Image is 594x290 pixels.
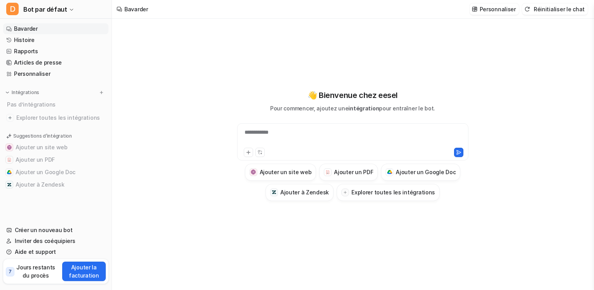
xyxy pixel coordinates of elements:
button: Personnaliser [470,3,519,15]
a: Inviter des coéquipiers [3,236,108,246]
font: Ajouter un PDF [16,156,55,164]
span: Explorer toutes les intégrations [16,112,105,124]
font: Inviter des coéquipiers [15,237,75,245]
a: Explorer toutes les intégrations [3,112,108,123]
h3: Ajouter un PDF [334,168,373,176]
button: Réinitialiser le chat [522,3,588,15]
a: Personnaliser [3,68,108,79]
button: Explorer toutes les intégrations [337,184,440,201]
p: 7 [9,268,12,275]
span: intégration [348,105,379,112]
img: Ajouter un PDF [7,157,12,162]
font: Rapports [14,47,38,55]
button: Ajouter un site webAjouter un site web [3,141,108,154]
font: Réinitialiser le chat [534,5,585,13]
p: Intégrations [12,89,39,96]
font: Personnaliser [14,70,50,78]
button: Ajouter un PDFAjouter un PDF [3,154,108,166]
img: Ajouter un PDF [325,170,330,175]
img: menu_add.svg [99,90,104,95]
a: Créer un nouveau bot [3,225,108,236]
img: réinitialisation [524,6,530,12]
p: Jours restants du procès [16,263,56,280]
a: Aide et support [3,246,108,257]
button: Ajouter à ZendeskAjouter à Zendesk [3,178,108,191]
font: Aide et support [15,248,56,256]
img: Ajouter un site web [7,145,12,150]
img: Agrandir le menu [5,90,10,95]
div: Pas d’intégrations [5,98,108,111]
a: Histoire [3,35,108,45]
button: Ajouter à ZendeskAjouter à Zendesk [266,184,334,201]
h3: Ajouter un Google Doc [396,168,456,176]
h3: Ajouter un site web [260,168,312,176]
font: Bavarder [14,25,38,33]
h3: Ajouter à Zendesk [280,188,329,196]
font: Ajouter un site web [16,143,68,151]
p: Pour commencer, ajoutez une pour entraîner le bot. [270,104,435,112]
font: Bavarder [124,6,148,12]
a: Articles de presse [3,57,108,68]
button: Ajouter un PDFAjouter un PDF [319,164,378,181]
button: Ajouter un Google DocAjouter un Google Doc [3,166,108,178]
h3: Explorer toutes les intégrations [351,188,435,196]
font: Créer un nouveau bot [15,226,72,234]
button: Ajouter un Google DocAjouter un Google Doc [381,164,460,181]
button: Ajouter un site webAjouter un site web [245,164,316,181]
img: Ajouter un Google Doc [387,170,392,175]
p: Ajouter la facturation [65,263,103,280]
p: Personnaliser [480,5,516,13]
font: Ajouter un Google Doc [16,168,75,176]
font: Ajouter à Zendesk [16,181,64,189]
font: Articles de presse [14,59,62,66]
img: Ajouter un site web [251,169,256,175]
a: Rapports [3,46,108,57]
button: Ajouter la facturation [62,262,106,281]
span: D [6,3,19,15]
img: Personnaliser [472,6,477,12]
p: Suggestions d’intégration [13,133,72,140]
font: Histoire [14,36,35,44]
img: Ajouter à Zendesk [272,190,277,195]
p: 👋 Bienvenue chez eesel [307,89,398,101]
button: Intégrations [3,89,42,96]
a: Bavarder [3,23,108,34]
span: Bot par défaut [23,4,67,15]
img: Ajouter à Zendesk [7,182,12,187]
img: Ajouter un Google Doc [7,170,12,175]
img: Explorer toutes les intégrations [6,114,14,122]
